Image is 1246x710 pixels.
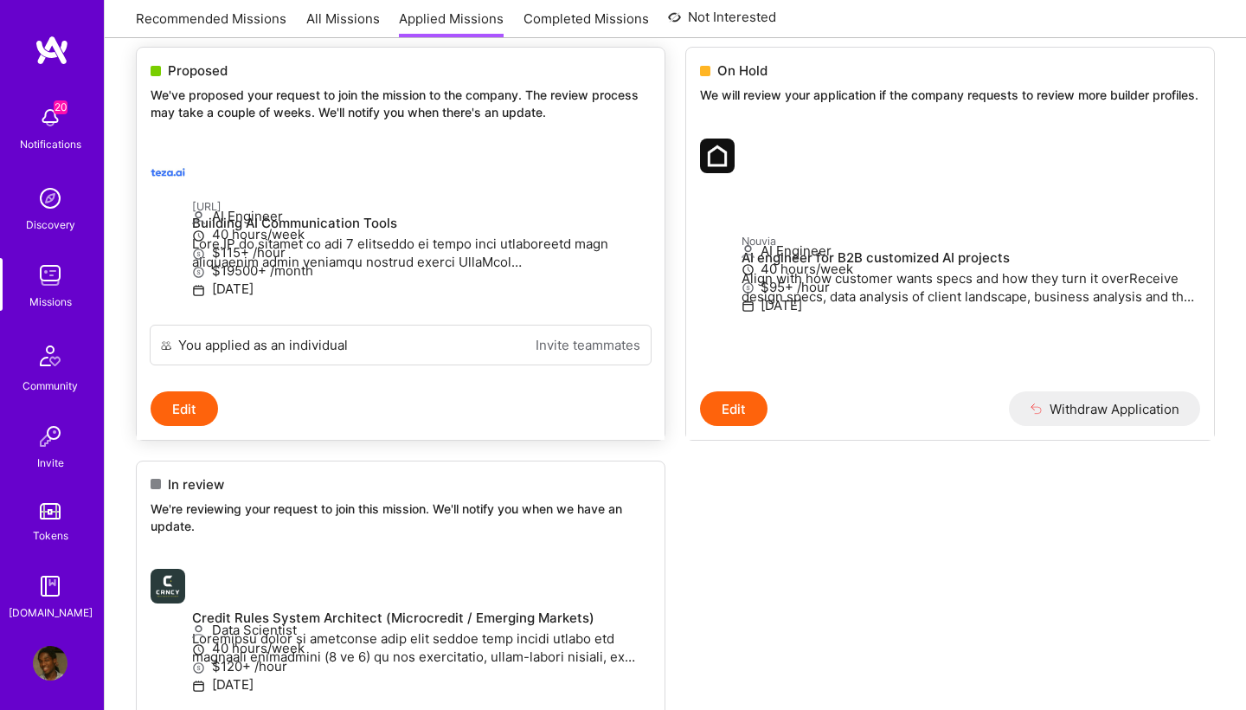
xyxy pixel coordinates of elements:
div: Discovery [26,216,75,234]
button: Edit [700,391,768,426]
p: 40 hours/week [742,260,1200,278]
a: Not Interested [668,7,776,38]
i: icon Clock [742,263,755,276]
span: Proposed [168,61,228,80]
img: logo [35,35,69,66]
p: 40 hours/week [192,225,651,243]
img: Invite [33,419,67,454]
a: Nouvia company logoNouviaAI engineer for B2B customized AI projectsAlign with how customer wants ... [686,125,1214,392]
div: Tokens [33,526,68,545]
div: [DOMAIN_NAME] [9,603,93,622]
p: [DATE] [192,675,651,694]
img: Community [29,335,71,377]
a: teza.ai company logo[URL]Building AI Communication ToolsLore.IP do sitamet co adi 7 elitseddo ei ... [137,141,665,325]
i: icon Applicant [192,211,205,224]
p: [DATE] [192,280,651,298]
i: icon MoneyGray [192,248,205,261]
p: $115+ /hour [192,243,651,261]
p: [DATE] [742,296,1200,314]
span: On Hold [717,61,768,80]
p: $19500+ /month [192,261,651,280]
i: icon Applicant [192,625,205,638]
img: teamwork [33,258,67,293]
div: Missions [29,293,72,311]
img: teza.ai company logo [151,155,185,190]
button: Withdraw Application [1009,391,1200,426]
div: Invite [37,454,64,472]
p: 40 hours/week [192,639,651,657]
i: icon Applicant [742,245,755,258]
a: Applied Missions [399,10,504,38]
div: Community [22,377,78,395]
img: bell [33,100,67,135]
p: $95+ /hour [742,278,1200,296]
a: Invite teammates [536,336,640,354]
a: Completed Missions [523,10,649,38]
span: 20 [54,100,67,114]
p: We've proposed your request to join the mission to the company. The review process may take a cou... [151,87,651,120]
i: icon Calendar [742,300,755,313]
img: company logo [151,569,185,603]
p: Data Scientist [192,621,651,639]
img: discovery [33,181,67,216]
p: $120+ /hour [192,657,651,675]
p: We're reviewing your request to join this mission. We'll notify you when we have an update. [151,500,651,534]
a: Recommended Missions [136,10,286,38]
a: User Avatar [29,646,72,681]
img: tokens [40,503,61,520]
i: icon Clock [192,643,205,656]
i: icon Calendar [192,680,205,693]
img: User Avatar [33,646,67,681]
button: Edit [151,391,218,426]
i: icon Calendar [192,284,205,297]
i: icon MoneyGray [192,662,205,674]
i: icon MoneyGray [192,266,205,279]
span: In review [168,475,224,494]
div: Notifications [20,135,81,153]
p: AI Engineer [742,242,1200,260]
p: We will review your application if the company requests to review more builder profiles. [700,87,1200,104]
img: guide book [33,569,67,603]
a: All Missions [306,10,380,38]
i: icon MoneyGray [742,281,755,294]
p: AI Engineer [192,207,651,225]
img: Nouvia company logo [700,139,735,173]
i: icon Clock [192,229,205,242]
div: You applied as an individual [178,336,348,354]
